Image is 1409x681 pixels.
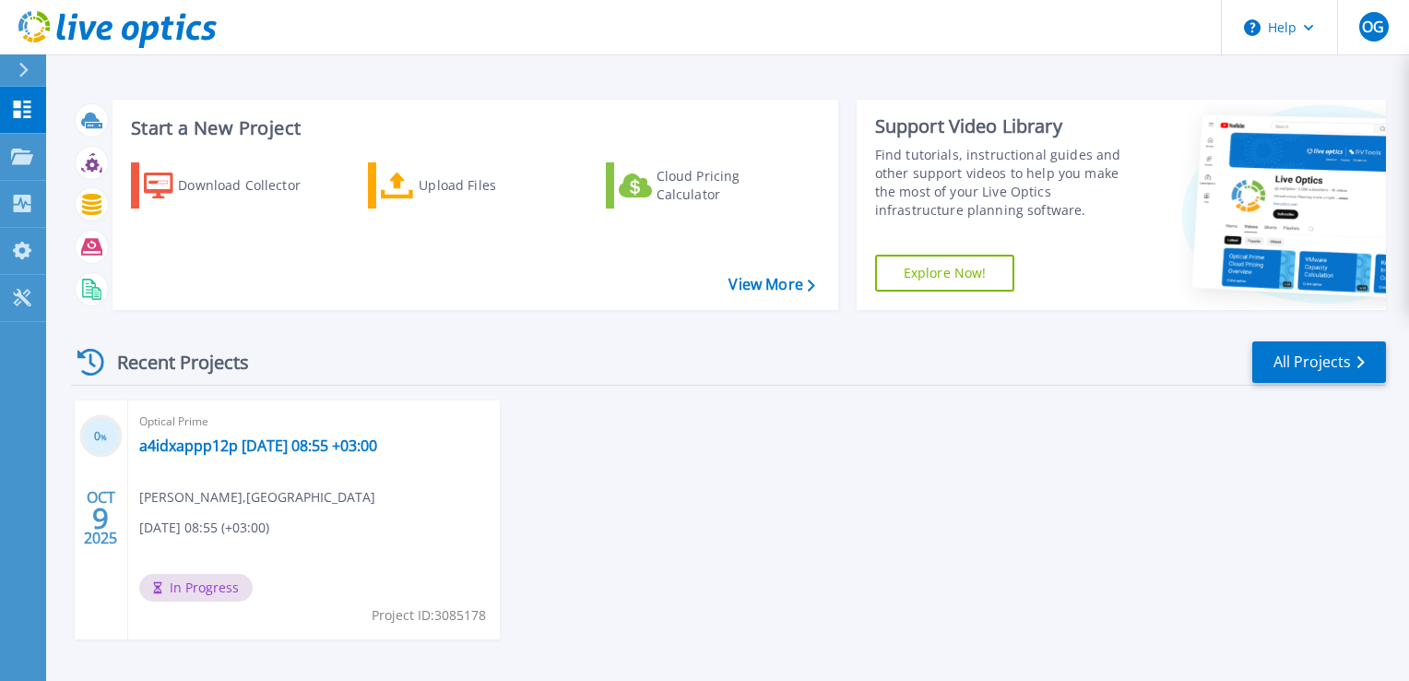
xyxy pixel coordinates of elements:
div: Support Video Library [875,114,1141,138]
div: OCT 2025 [83,484,118,552]
a: Upload Files [368,162,574,209]
span: % [101,432,107,442]
span: OG [1362,19,1384,34]
span: In Progress [139,574,253,602]
span: [PERSON_NAME] , [GEOGRAPHIC_DATA] [139,487,375,508]
h3: 0 [79,426,123,448]
h3: Start a New Project [131,118,814,138]
div: Find tutorials, instructional guides and other support videos to help you make the most of your L... [875,146,1141,220]
span: [DATE] 08:55 (+03:00) [139,518,269,538]
div: Upload Files [419,167,566,204]
a: Cloud Pricing Calculator [606,162,811,209]
a: All Projects [1252,341,1386,383]
div: Download Collector [178,167,326,204]
a: a4idxappp12p [DATE] 08:55 +03:00 [139,436,377,455]
a: Explore Now! [875,255,1015,292]
div: Cloud Pricing Calculator [657,167,804,204]
a: View More [728,276,814,293]
span: Project ID: 3085178 [372,605,486,626]
div: Recent Projects [71,340,274,385]
a: Download Collector [131,162,337,209]
span: Optical Prime [139,412,489,432]
span: 9 [92,510,109,526]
